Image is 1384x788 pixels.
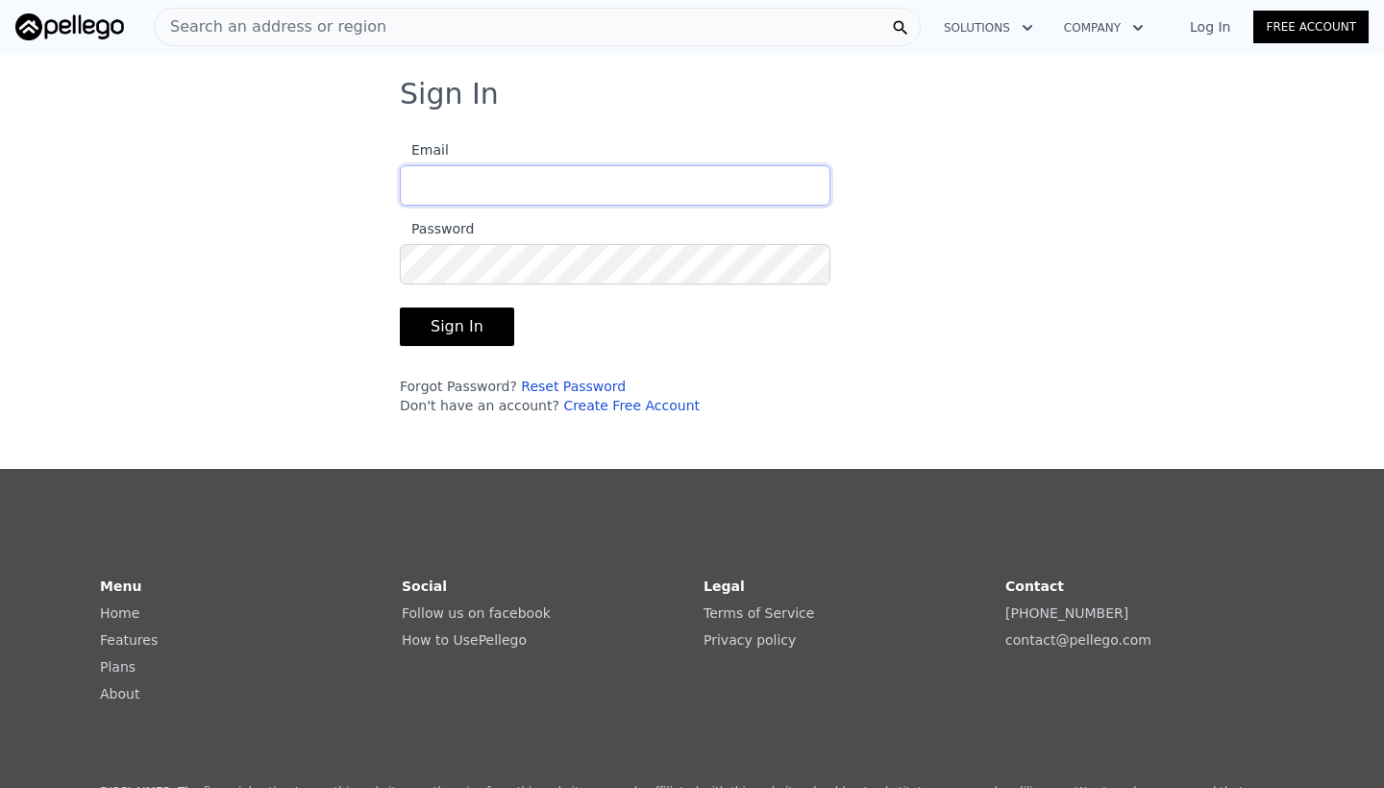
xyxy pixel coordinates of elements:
[100,632,158,648] a: Features
[155,15,386,38] span: Search an address or region
[1005,632,1151,648] a: contact@pellego.com
[402,605,551,621] a: Follow us on facebook
[521,379,626,394] a: Reset Password
[400,244,830,284] input: Password
[563,398,700,413] a: Create Free Account
[704,605,814,621] a: Terms of Service
[400,142,449,158] span: Email
[1167,17,1253,37] a: Log In
[1253,11,1369,43] a: Free Account
[100,605,139,621] a: Home
[704,579,745,594] strong: Legal
[400,377,830,415] div: Forgot Password? Don't have an account?
[400,77,984,111] h3: Sign In
[1005,605,1128,621] a: [PHONE_NUMBER]
[100,579,141,594] strong: Menu
[402,579,447,594] strong: Social
[100,686,139,702] a: About
[402,632,527,648] a: How to UsePellego
[1049,11,1159,45] button: Company
[1005,579,1064,594] strong: Contact
[400,165,830,206] input: Email
[15,13,124,40] img: Pellego
[400,308,514,346] button: Sign In
[704,632,796,648] a: Privacy policy
[400,221,474,236] span: Password
[100,659,136,675] a: Plans
[928,11,1049,45] button: Solutions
